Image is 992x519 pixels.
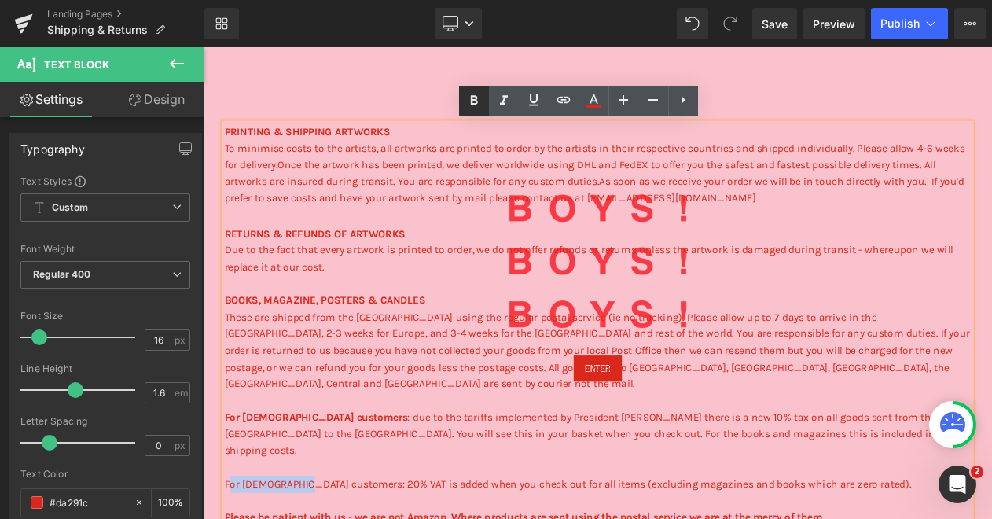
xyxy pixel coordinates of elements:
[20,311,190,322] div: Font Size
[20,363,190,374] div: Line Height
[20,134,85,156] div: Typography
[204,8,239,39] a: New Library
[47,8,204,20] a: Landing Pages
[175,335,188,345] span: px
[880,17,920,30] span: Publish
[715,8,746,39] button: Redo
[677,8,708,39] button: Undo
[175,388,188,398] span: em
[47,24,148,36] span: Shipping & Returns
[25,417,926,497] p: : due to the tariffs implemented by President [PERSON_NAME] there is a new 10% tax on all goods s...
[954,8,986,39] button: More
[33,268,91,280] b: Regular 400
[25,235,926,315] p: Due to the fact that every artwork is printed to order, we do not offer refunds or returns unless...
[25,316,926,417] p: These are shipped from the [GEOGRAPHIC_DATA] using the regular postal service (ie no tracking). P...
[105,82,208,117] a: Design
[175,440,188,451] span: px
[939,466,976,503] iframe: Intercom live chat
[44,58,109,71] span: Text Block
[152,489,189,517] div: %
[25,439,246,454] strong: For [DEMOGRAPHIC_DATA] customers
[20,416,190,427] div: Letter Spacing
[25,298,267,313] strong: BOOKS, MAGAZINE, POSTERS & CANDLES
[20,244,190,255] div: Font Weight
[871,8,948,39] button: Publish
[20,469,190,480] div: Text Color
[25,218,243,233] strong: RETURNS & REFUNDS OF ARTWORKS
[52,201,88,215] b: Custom
[25,112,926,193] p: To minimise costs to the artists, all artworks are printed to order by the artists in their respe...
[971,466,983,478] span: 2
[762,16,788,32] span: Save
[50,494,127,511] input: Color
[25,94,225,109] strong: PRINTING & SHIPPING ARTWORKS
[813,16,855,32] span: Preview
[20,175,190,187] div: Text Styles
[803,8,865,39] a: Preview
[25,134,883,170] span: Once the artwork has been printed, we deliver worldwide using DHL and FedEX to offer you the safe...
